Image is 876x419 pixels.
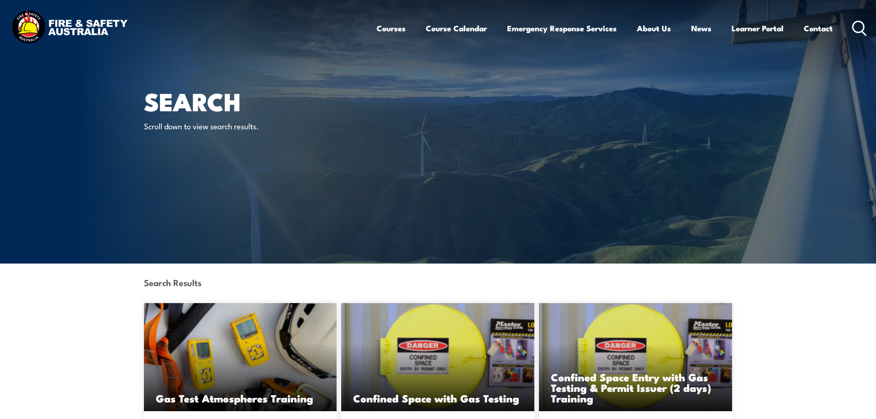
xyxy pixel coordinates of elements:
a: Courses [377,16,406,40]
a: Confined Space Entry with Gas Testing & Permit Issuer (2 days) Training [539,303,732,411]
img: Gas Testing Atmospheres training [144,303,337,411]
strong: Search Results [144,276,201,288]
img: Confined Space Entry [539,303,732,411]
a: Gas Test Atmospheres Training [144,303,337,411]
p: Scroll down to view search results. [144,121,312,131]
a: News [691,16,711,40]
h3: Confined Space with Gas Testing [353,393,522,403]
a: Emergency Response Services [507,16,617,40]
img: Confined Space Entry [341,303,534,411]
h1: Search [144,90,371,112]
h3: Confined Space Entry with Gas Testing & Permit Issuer (2 days) Training [551,372,720,403]
a: Contact [804,16,833,40]
a: Course Calendar [426,16,487,40]
a: Learner Portal [732,16,784,40]
a: Confined Space with Gas Testing [341,303,534,411]
a: About Us [637,16,671,40]
h3: Gas Test Atmospheres Training [156,393,325,403]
